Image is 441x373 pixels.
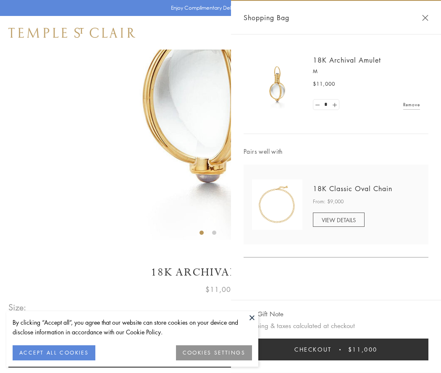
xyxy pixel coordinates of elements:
[8,300,27,314] span: Size:
[313,184,392,193] a: 18K Classic Oval Chain
[313,100,322,110] a: Set quantity to 0
[252,59,302,109] img: 18K Archival Amulet
[244,309,283,319] button: Add Gift Note
[403,100,420,109] a: Remove
[205,284,236,295] span: $11,000
[313,55,381,65] a: 18K Archival Amulet
[244,147,428,156] span: Pairs well with
[322,216,356,224] span: VIEW DETAILS
[313,213,365,227] a: VIEW DETAILS
[244,320,428,331] p: Shipping & taxes calculated at checkout
[252,179,302,230] img: N88865-OV18
[348,345,378,354] span: $11,000
[171,4,266,12] p: Enjoy Complimentary Delivery & Returns
[8,28,135,38] img: Temple St. Clair
[8,265,433,280] h1: 18K Archival Amulet
[313,80,335,88] span: $11,000
[244,12,289,23] span: Shopping Bag
[244,339,428,360] button: Checkout $11,000
[176,345,252,360] button: COOKIES SETTINGS
[422,15,428,21] button: Close Shopping Bag
[294,345,332,354] span: Checkout
[330,100,339,110] a: Set quantity to 2
[13,345,95,360] button: ACCEPT ALL COOKIES
[313,67,420,76] p: M
[13,318,252,337] div: By clicking “Accept all”, you agree that our website can store cookies on your device and disclos...
[313,197,344,206] span: From: $9,000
